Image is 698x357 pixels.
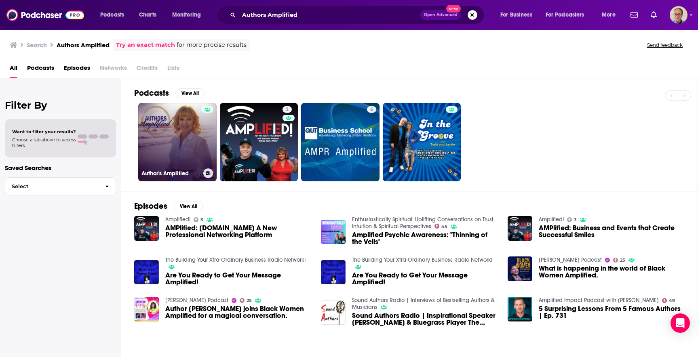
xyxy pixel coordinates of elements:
[370,106,373,114] span: 5
[12,137,76,148] span: Choose a tab above to access filters.
[224,6,492,24] div: Search podcasts, credits, & more...
[174,202,203,211] button: View All
[670,6,687,24] span: Logged in as tommy.lynch
[137,61,158,78] span: Credits
[165,225,311,238] a: AMPlified: Amplify.BeeKonnected.com A New Professional Networking Platform
[6,7,84,23] img: Podchaser - Follow, Share and Rate Podcasts
[670,6,687,24] img: User Profile
[57,41,110,49] h3: Authors Amplified
[508,297,532,321] a: 5 Surprising Lessons From 5 Famous Authors | Ep. 731
[420,10,461,20] button: Open AdvancedNew
[95,8,135,21] button: open menu
[165,256,306,263] a: The Building Your Xtra-Ordinary Business Radio Network!
[500,9,532,21] span: For Business
[64,61,90,78] a: Episodes
[240,298,252,303] a: 25
[247,299,252,302] span: 25
[134,260,159,285] img: Are You Ready to Get Your Message Amplified!
[165,216,190,223] a: Amplified!
[508,256,532,281] img: What is happening in the world of Black Women Amplified.
[167,8,211,21] button: open menu
[100,9,124,21] span: Podcasts
[539,297,659,304] a: Amplified Impact Podcast with Anthony Vicino
[441,225,447,229] span: 45
[645,42,685,48] button: Send feedback
[286,106,289,114] span: 3
[321,260,346,285] img: Are You Ready to Get Your Message Amplified!
[141,170,200,177] h3: Author's Amplified
[352,272,498,286] a: Are You Ready to Get Your Message Amplified!
[239,8,420,21] input: Search podcasts, credits, & more...
[283,106,292,113] a: 3
[321,300,346,325] img: Sound Authors Radio | Inspirational Speaker Candy Pfeifer & Bluegrass Player The Abrams Brothers
[194,217,204,222] a: 3
[620,258,625,262] span: 25
[539,305,685,319] a: 5 Surprising Lessons From 5 Famous Authors | Ep. 731
[352,312,498,326] span: Sound Authors Radio | Inspirational Speaker [PERSON_NAME] & Bluegrass Player The [PERSON_NAME] Br...
[134,88,205,98] a: PodcastsView All
[613,258,626,262] a: 25
[670,6,687,24] button: Show profile menu
[27,41,47,49] h3: Search
[671,313,690,333] div: Open Intercom Messenger
[134,8,161,21] a: Charts
[446,5,461,13] span: New
[352,297,495,311] a: Sound Authors Radio | Interviews of Bestselling Authors & Musicians
[5,184,99,189] span: Select
[12,129,76,134] span: Want to filter your results?
[134,216,159,241] img: AMPlified: Amplify.BeeKonnected.com A New Professional Networking Platform
[539,265,685,279] a: What is happening in the world of Black Women Amplified.
[434,224,448,229] a: 45
[134,201,167,211] h2: Episodes
[175,88,205,98] button: View All
[647,8,660,22] a: Show notifications dropdown
[540,8,596,21] button: open menu
[116,40,175,50] a: Try an exact match
[596,8,626,21] button: open menu
[546,9,584,21] span: For Podcasters
[5,177,116,195] button: Select
[495,8,542,21] button: open menu
[539,225,685,238] a: AMPlified: Business and Events that Create Successful Smiles
[167,61,179,78] span: Lists
[367,106,376,113] a: 5
[165,225,311,238] span: AMPlified: [DOMAIN_NAME] A New Professional Networking Platform
[508,216,532,241] img: AMPlified: Business and Events that Create Successful Smiles
[424,13,458,17] span: Open Advanced
[539,216,564,223] a: Amplified!
[574,218,577,222] span: 3
[139,9,156,21] span: Charts
[100,61,127,78] span: Networks
[352,216,495,230] a: Enthusiastically Spiritual: Uplifting Conversations on Trust, Intuition & Spiritual Perspectives
[567,217,577,222] a: 3
[134,297,159,321] img: Author Jayne Allen joins Black Women Amplified for a magical conversation.
[165,272,311,286] a: Are You Ready to Get Your Message Amplified!
[627,8,641,22] a: Show notifications dropdown
[352,231,498,245] a: Amplified Psychic Awareness: "Thinning of the Veils"
[352,256,492,263] a: The Building Your Xtra-Ordinary Business Radio Network!
[165,305,311,319] span: Author [PERSON_NAME] joins Black Women Amplified for a magical conversation.
[662,298,675,303] a: 49
[10,61,17,78] a: All
[165,305,311,319] a: Author Jayne Allen joins Black Women Amplified for a magical conversation.
[321,220,346,244] img: Amplified Psychic Awareness: "Thinning of the Veils"
[138,103,217,181] a: Author's Amplified
[301,103,380,181] a: 5
[172,9,201,21] span: Monitoring
[669,299,675,302] span: 49
[5,99,116,111] h2: Filter By
[177,40,247,50] span: for more precise results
